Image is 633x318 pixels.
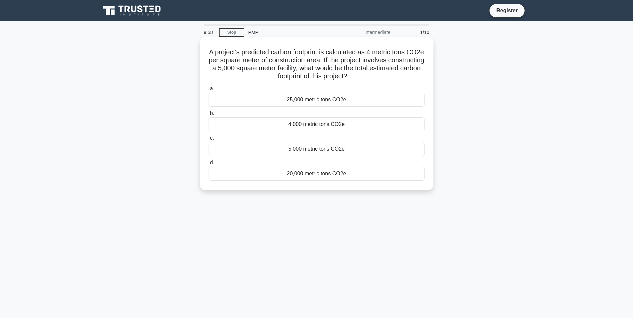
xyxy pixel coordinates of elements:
[244,26,336,39] div: PMP
[394,26,433,39] div: 1/10
[209,93,425,107] div: 25,000 metric tons CO2e
[209,142,425,156] div: 5,000 metric tons CO2e
[208,48,425,81] h5: A project's predicted carbon footprint is calculated as 4 metric tons CO2e per square meter of co...
[209,167,425,181] div: 20,000 metric tons CO2e
[336,26,394,39] div: Intermediate
[210,110,214,116] span: b.
[219,28,244,37] a: Stop
[492,6,522,15] a: Register
[209,117,425,131] div: 4,000 metric tons CO2e
[210,135,214,141] span: c.
[200,26,219,39] div: 9:58
[210,86,214,91] span: a.
[210,160,214,165] span: d.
